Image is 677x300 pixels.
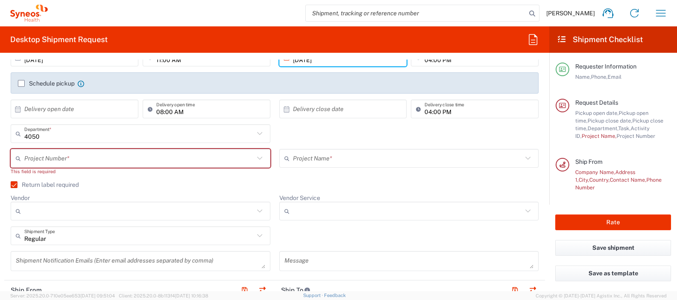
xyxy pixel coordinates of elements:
[557,34,643,45] h2: Shipment Checklist
[582,133,617,139] span: Project Name,
[618,125,631,131] span: Task,
[579,177,589,183] span: City,
[546,9,595,17] span: [PERSON_NAME]
[575,158,602,165] span: Ship From
[11,181,79,188] label: Return label required
[536,292,667,300] span: Copyright © [DATE]-[DATE] Agistix Inc., All Rights Reserved
[591,74,608,80] span: Phone,
[11,286,42,294] h2: Ship From
[575,110,619,116] span: Pickup open date,
[575,99,618,106] span: Request Details
[555,240,671,256] button: Save shipment
[11,168,270,175] div: This field is required
[80,293,115,298] span: [DATE] 09:51:04
[555,266,671,281] button: Save as template
[588,125,618,131] span: Department,
[555,214,671,230] button: Rate
[119,293,208,298] span: Client: 2025.20.0-8b113f4
[279,194,320,202] label: Vendor Service
[11,194,30,202] label: Vendor
[10,34,108,45] h2: Desktop Shipment Request
[175,293,208,298] span: [DATE] 10:16:38
[610,177,646,183] span: Contact Name,
[588,117,632,124] span: Pickup close date,
[10,293,115,298] span: Server: 2025.20.0-710e05ee653
[617,133,655,139] span: Project Number
[575,169,615,175] span: Company Name,
[575,63,637,70] span: Requester Information
[18,80,75,87] label: Schedule pickup
[575,74,591,80] span: Name,
[281,286,310,294] h2: Ship To
[306,5,526,21] input: Shipment, tracking or reference number
[324,293,346,298] a: Feedback
[303,293,324,298] a: Support
[608,74,622,80] span: Email
[589,177,610,183] span: Country,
